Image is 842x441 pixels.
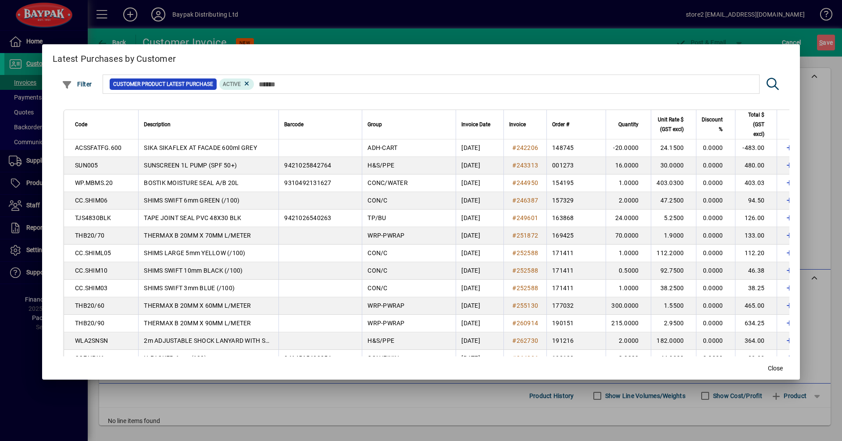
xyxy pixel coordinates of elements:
span: CON/C [367,249,387,256]
span: SIKA SIKAFLEX AT FACADE 600ml GREY [144,144,257,151]
span: BOSTIK MOISTURE SEAL A/B 20L [144,179,239,186]
span: 9421026540263 [284,214,331,221]
td: 215.0000 [606,315,651,332]
span: H&S/PPE [367,162,394,169]
td: 0.0000 [696,139,735,157]
td: 46.38 [735,262,777,280]
span: H-PACKER 6mm (100) [144,355,207,362]
td: 112.20 [735,245,777,262]
span: CC.SHIM06 [75,197,107,204]
span: 243313 [517,162,539,169]
td: [DATE] [456,174,503,192]
span: Unit Rate $ (GST excl) [656,115,684,134]
span: CC.SHIM03 [75,285,107,292]
td: 2.0000 [606,332,651,350]
td: -483.00 [735,139,777,157]
td: [DATE] [456,280,503,297]
td: 5.2500 [651,210,696,227]
td: 0.0000 [696,245,735,262]
span: Customer Product Latest Purchase [113,80,213,89]
td: 001273 [546,157,606,174]
span: # [512,162,516,169]
td: 112.2000 [651,245,696,262]
td: 1.0000 [606,245,651,262]
span: THERMAX B 20MM X 70MM L/METER [144,232,251,239]
span: H&S/PPE [367,337,394,344]
div: Invoice Date [461,120,498,129]
td: [DATE] [456,245,503,262]
div: Order # [552,120,600,129]
td: 126.00 [735,210,777,227]
span: 246387 [517,197,539,204]
span: CC.SHIML05 [75,249,111,256]
span: 9414515488054 [284,355,331,362]
td: 0.0000 [696,157,735,174]
span: CON/FIXIN [367,355,399,362]
span: CC.SHIM10 [75,267,107,274]
a: #264386 [509,353,541,363]
span: THB20/90 [75,320,104,327]
span: ADH-CART [367,144,397,151]
mat-chip: Product Activation Status: Active [219,78,254,90]
td: [DATE] [456,157,503,174]
td: 480.00 [735,157,777,174]
span: Group [367,120,382,129]
td: 148745 [546,139,606,157]
td: [DATE] [456,192,503,210]
td: -20.0000 [606,139,651,157]
span: 242206 [517,144,539,151]
a: #260914 [509,318,541,328]
a: #252588 [509,266,541,275]
span: Code [75,120,87,129]
span: 252588 [517,285,539,292]
td: 154195 [546,174,606,192]
span: SUN005 [75,162,98,169]
td: 2.9500 [651,315,696,332]
td: 2.0000 [606,350,651,367]
td: 0.0000 [696,227,735,245]
td: 89.98 [735,350,777,367]
span: CON/C [367,267,387,274]
a: #251872 [509,231,541,240]
td: [DATE] [456,139,503,157]
button: Close [761,360,789,376]
div: Code [75,120,133,129]
div: Barcode [284,120,357,129]
td: 92.7500 [651,262,696,280]
td: [DATE] [456,315,503,332]
td: [DATE] [456,297,503,315]
span: # [512,302,516,309]
span: # [512,267,516,274]
td: 2.0000 [606,192,651,210]
span: THERMAX B 20MM X 90MM L/METER [144,320,251,327]
td: 44.9900 [651,350,696,367]
a: #243313 [509,160,541,170]
td: 30.0000 [651,157,696,174]
a: #252588 [509,283,541,293]
td: 24.1500 [651,139,696,157]
span: 255130 [517,302,539,309]
a: #246387 [509,196,541,205]
span: Quantity [618,120,639,129]
span: Invoice [509,120,526,129]
td: 169425 [546,227,606,245]
span: 262730 [517,337,539,344]
td: [DATE] [456,227,503,245]
span: 252588 [517,249,539,256]
span: 9421025842764 [284,162,331,169]
td: 16.0000 [606,157,651,174]
span: TJS4830BLK [75,214,111,221]
td: 1.0000 [606,280,651,297]
span: WRP-PWRAP [367,232,404,239]
a: #242206 [509,143,541,153]
td: 133.00 [735,227,777,245]
a: #262730 [509,336,541,345]
span: WRP-PWRAP [367,302,404,309]
span: SHIMS SWIFT 3mm BLUE (/100) [144,285,235,292]
td: 0.0000 [696,350,735,367]
a: #255130 [509,301,541,310]
td: [DATE] [456,262,503,280]
td: 38.2500 [651,280,696,297]
td: 198100 [546,350,606,367]
td: 70.0000 [606,227,651,245]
